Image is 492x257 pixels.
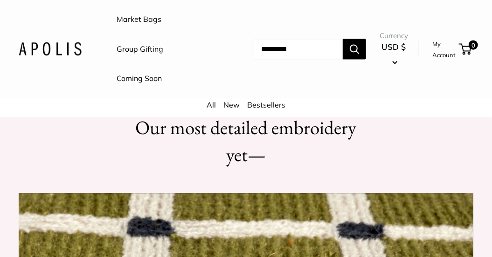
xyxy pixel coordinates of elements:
[382,42,406,52] span: USD $
[117,42,163,56] a: Group Gifting
[117,13,161,27] a: Market Bags
[380,40,408,69] button: USD $
[247,101,285,110] a: Bestsellers
[469,41,478,50] span: 0
[223,101,240,110] a: New
[132,115,360,169] h2: Our most detailed embroidery yet—
[460,44,471,55] a: 0
[207,101,216,110] a: All
[254,39,343,60] input: Search...
[343,39,366,60] button: Search
[19,42,82,56] img: Apolis
[117,72,162,86] a: Coming Soon
[432,38,456,61] a: My Account
[380,29,408,42] span: Currency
